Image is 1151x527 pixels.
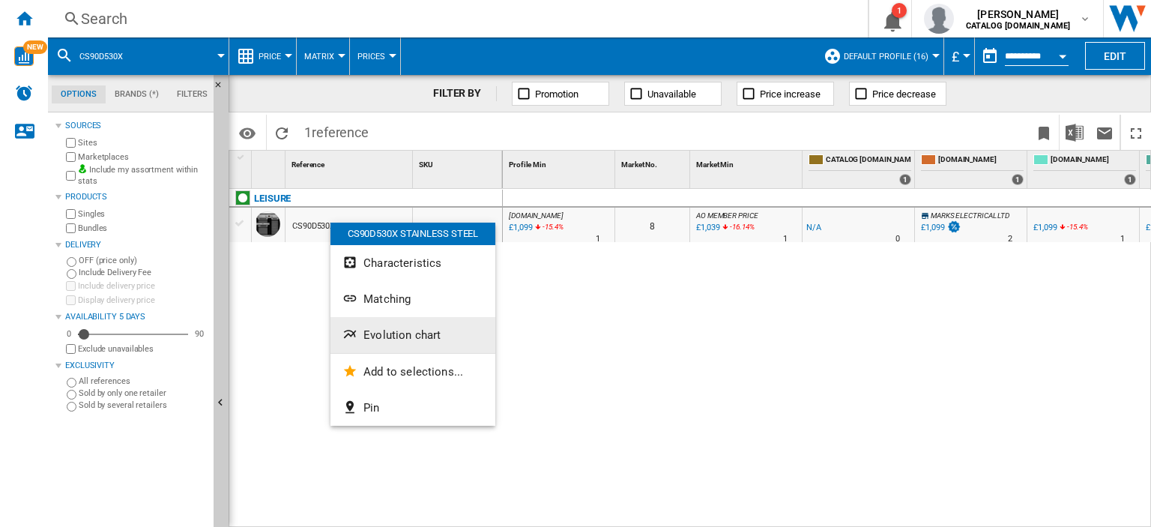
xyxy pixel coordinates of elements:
[363,365,463,379] span: Add to selections...
[330,223,495,245] div: CS90D530X STAINLESS STEEL
[363,401,379,415] span: Pin
[330,354,495,390] button: Add to selections...
[330,390,495,426] button: Pin...
[330,245,495,281] button: Characteristics
[330,281,495,317] button: Matching
[363,328,441,342] span: Evolution chart
[330,317,495,353] button: Evolution chart
[363,292,411,306] span: Matching
[363,256,441,270] span: Characteristics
